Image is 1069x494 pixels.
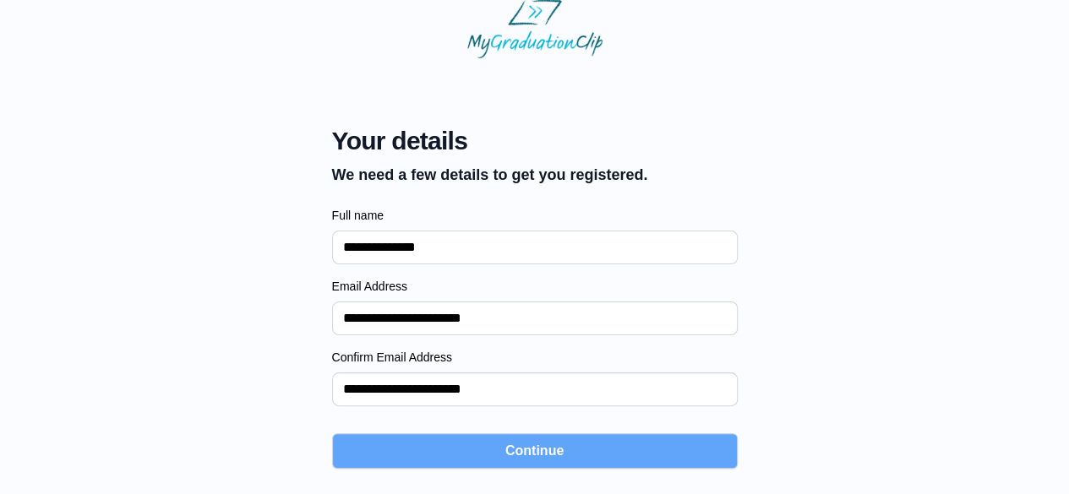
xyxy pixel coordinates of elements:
[332,433,738,469] button: Continue
[332,126,648,156] span: Your details
[332,163,648,187] p: We need a few details to get you registered.
[332,349,738,366] label: Confirm Email Address
[332,278,738,295] label: Email Address
[332,207,738,224] label: Full name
